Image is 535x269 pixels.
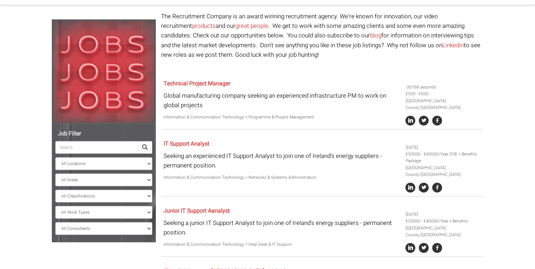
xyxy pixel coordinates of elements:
p: Global manufacturing company seeking an experienced infrastructure PM to work on global projects [164,91,400,110]
p: The Recruitment Company is an award winning recruitment agency. We're known for innovation, our v... [161,12,484,60]
p: Seeking a junior IT Support Analyst to join one of Ireland's energy suppliers - permanent position. [164,218,400,237]
a: great people [235,22,268,30]
li: [GEOGRAPHIC_DATA] County [GEOGRAPHIC_DATA] [405,225,481,238]
li: -30768 seconds [405,84,481,91]
li: [GEOGRAPHIC_DATA] County [GEOGRAPHIC_DATA] [405,98,481,111]
a: products [192,22,216,30]
p: Seeking an experienced IT Support Analyst to join one of Ireland's energy suppliers - permanent p... [164,151,400,170]
img: Jobs, Jobs, Jobs [52,19,156,123]
li: €35000 - €40000/Year + Benefits [405,218,481,225]
a: Technical Project Manager [164,79,230,88]
input: Search [55,141,138,154]
li: [DATE] [405,211,481,218]
a: Linkedin [442,41,464,50]
li: €550 - €600 [405,91,481,97]
a: Junior IT Support Aanalyst [164,207,230,215]
a: blog [370,31,381,40]
h5: Job Filter [55,131,152,137]
p: Information & Communication Technology > Help Desk & IT Support [164,241,400,248]
a: IT Support Analyst [164,140,209,148]
li: [DATE] [405,144,481,151]
p: Information & Communication Technology > Networks & Systems Administration [164,174,400,181]
p: Information & Communication Technology > Programme & Project Management [164,114,400,121]
li: €55000 - €60000/Year DOE + Benefits Package [405,151,481,164]
li: [GEOGRAPHIC_DATA] County [GEOGRAPHIC_DATA] [405,165,481,178]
